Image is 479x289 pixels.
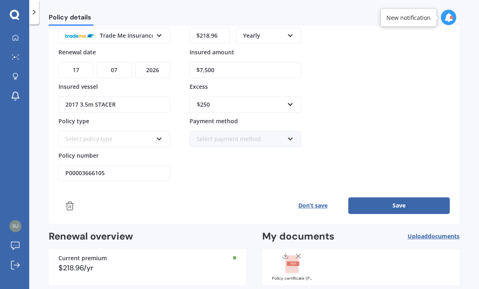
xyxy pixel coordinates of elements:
[190,28,230,44] input: Enter amount
[65,30,95,41] img: Trademe.webp
[190,117,238,125] span: Payment method
[348,197,450,214] button: Save
[408,230,460,243] button: Uploaddocuments
[9,220,22,232] img: 8a99e2496d3e21dda05ac77e9ca5ed0c
[65,31,153,40] div: Trade Me Insurance
[190,48,234,56] span: Insured amount
[277,197,348,214] button: Don’t save
[58,255,236,261] div: Current premium
[408,233,460,240] span: Upload
[272,276,313,280] div: Policy certificate (P00003666105).pdf
[49,230,246,243] h2: Renewal overview
[386,14,431,22] div: New notification
[58,264,236,272] div: $218.96/yr
[58,83,98,90] span: Insured vessel
[197,100,284,109] div: $250
[190,62,301,78] input: Enter amount
[58,48,96,56] span: Renewal date
[49,13,93,24] span: Policy details
[243,31,284,40] div: Yearly
[262,230,334,243] h2: My documents
[428,232,460,240] span: documents
[58,151,99,159] span: Policy number
[58,117,89,125] span: Policy type
[196,135,284,143] div: Select payment method
[190,83,208,90] span: Excess
[65,135,153,143] div: Select policy type
[58,165,170,181] input: Enter policy number
[58,96,170,113] input: Enter vessel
